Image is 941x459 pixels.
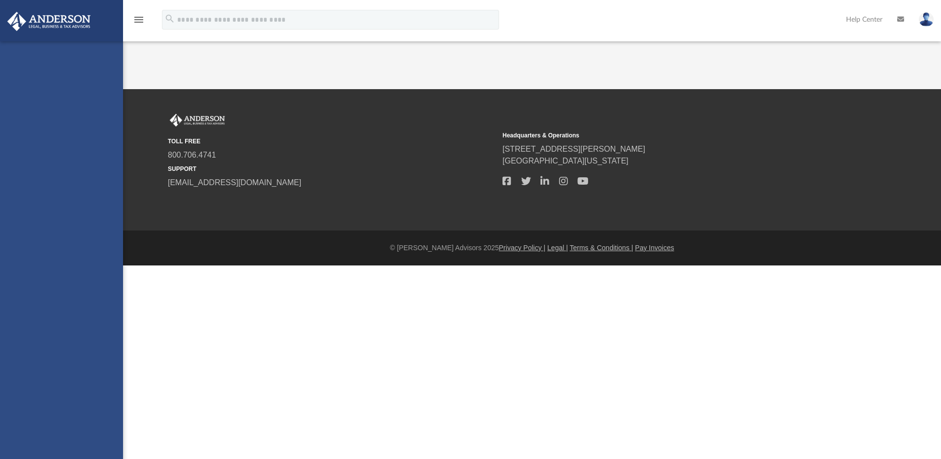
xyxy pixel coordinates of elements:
a: [STREET_ADDRESS][PERSON_NAME] [502,145,645,153]
a: Legal | [547,244,568,252]
div: © [PERSON_NAME] Advisors 2025 [123,243,941,253]
i: search [164,13,175,24]
small: SUPPORT [168,164,496,173]
a: 800.706.4741 [168,151,216,159]
a: [GEOGRAPHIC_DATA][US_STATE] [502,157,628,165]
img: User Pic [919,12,934,27]
a: Privacy Policy | [499,244,546,252]
a: Terms & Conditions | [570,244,633,252]
i: menu [133,14,145,26]
small: TOLL FREE [168,137,496,146]
a: [EMAIL_ADDRESS][DOMAIN_NAME] [168,178,301,187]
a: Pay Invoices [635,244,674,252]
img: Anderson Advisors Platinum Portal [168,114,227,127]
small: Headquarters & Operations [502,131,830,140]
a: menu [133,19,145,26]
img: Anderson Advisors Platinum Portal [4,12,94,31]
